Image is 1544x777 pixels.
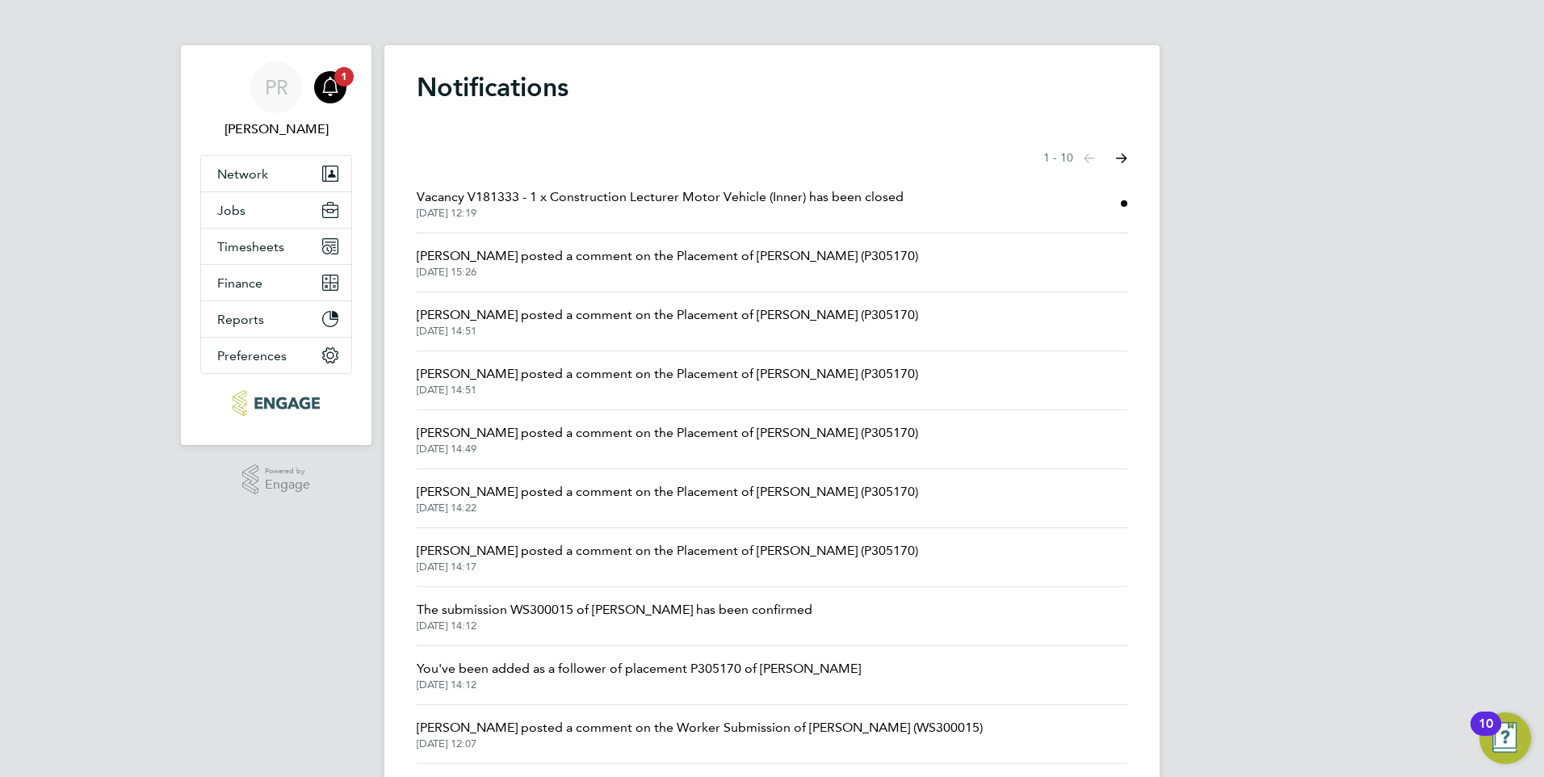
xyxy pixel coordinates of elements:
span: Timesheets [217,239,284,254]
button: Finance [201,265,351,300]
span: [DATE] 14:51 [417,384,918,397]
a: [PERSON_NAME] posted a comment on the Worker Submission of [PERSON_NAME] (WS300015)[DATE] 12:07 [417,718,983,750]
span: Pallvi Raghvani [200,120,352,139]
a: PR[PERSON_NAME] [200,61,352,139]
span: [PERSON_NAME] posted a comment on the Placement of [PERSON_NAME] (P305170) [417,246,918,266]
a: Powered byEngage [242,464,311,495]
span: [DATE] 14:22 [417,502,918,514]
a: [PERSON_NAME] posted a comment on the Placement of [PERSON_NAME] (P305170)[DATE] 15:26 [417,246,918,279]
a: [PERSON_NAME] posted a comment on the Placement of [PERSON_NAME] (P305170)[DATE] 14:17 [417,541,918,573]
span: 1 - 10 [1043,150,1073,166]
a: [PERSON_NAME] posted a comment on the Placement of [PERSON_NAME] (P305170)[DATE] 14:22 [417,482,918,514]
a: You've been added as a follower of placement P305170 of [PERSON_NAME][DATE] 14:12 [417,659,861,691]
button: Jobs [201,192,351,228]
span: Network [217,166,268,182]
button: Timesheets [201,229,351,264]
img: ncclondon-logo-retina.png [233,390,319,416]
span: Preferences [217,348,287,363]
span: 1 [334,67,354,86]
nav: Select page of notifications list [1043,142,1127,174]
h1: Notifications [417,71,1127,103]
span: [DATE] 14:12 [417,619,812,632]
span: [PERSON_NAME] posted a comment on the Worker Submission of [PERSON_NAME] (WS300015) [417,718,983,737]
a: [PERSON_NAME] posted a comment on the Placement of [PERSON_NAME] (P305170)[DATE] 14:51 [417,364,918,397]
a: Go to home page [200,390,352,416]
span: [PERSON_NAME] posted a comment on the Placement of [PERSON_NAME] (P305170) [417,423,918,443]
span: [DATE] 15:26 [417,266,918,279]
span: [DATE] 14:12 [417,678,861,691]
a: Vacancy V181333 - 1 x Construction Lecturer Motor Vehicle (Inner) has been closed[DATE] 12:19 [417,187,904,220]
span: [DATE] 12:19 [417,207,904,220]
span: Powered by [265,464,310,478]
a: 1 [314,61,346,113]
a: [PERSON_NAME] posted a comment on the Placement of [PERSON_NAME] (P305170)[DATE] 14:49 [417,423,918,456]
span: [PERSON_NAME] posted a comment on the Placement of [PERSON_NAME] (P305170) [417,541,918,561]
span: [DATE] 12:07 [417,737,983,750]
span: Engage [265,478,310,492]
span: Jobs [217,203,245,218]
a: The submission WS300015 of [PERSON_NAME] has been confirmed[DATE] 14:12 [417,600,812,632]
span: You've been added as a follower of placement P305170 of [PERSON_NAME] [417,659,861,678]
span: [PERSON_NAME] posted a comment on the Placement of [PERSON_NAME] (P305170) [417,305,918,325]
a: [PERSON_NAME] posted a comment on the Placement of [PERSON_NAME] (P305170)[DATE] 14:51 [417,305,918,338]
span: [DATE] 14:49 [417,443,918,456]
button: Open Resource Center, 10 new notifications [1479,712,1531,764]
span: [PERSON_NAME] posted a comment on the Placement of [PERSON_NAME] (P305170) [417,364,918,384]
span: Vacancy V181333 - 1 x Construction Lecturer Motor Vehicle (Inner) has been closed [417,187,904,207]
nav: Main navigation [181,45,371,445]
span: Reports [217,312,264,327]
button: Network [201,156,351,191]
span: [PERSON_NAME] posted a comment on the Placement of [PERSON_NAME] (P305170) [417,482,918,502]
span: PR [265,77,288,98]
span: The submission WS300015 of [PERSON_NAME] has been confirmed [417,600,812,619]
span: [DATE] 14:51 [417,325,918,338]
span: Finance [217,275,262,291]
button: Reports [201,301,351,337]
span: [DATE] 14:17 [417,561,918,573]
div: 10 [1479,724,1493,745]
button: Preferences [201,338,351,373]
